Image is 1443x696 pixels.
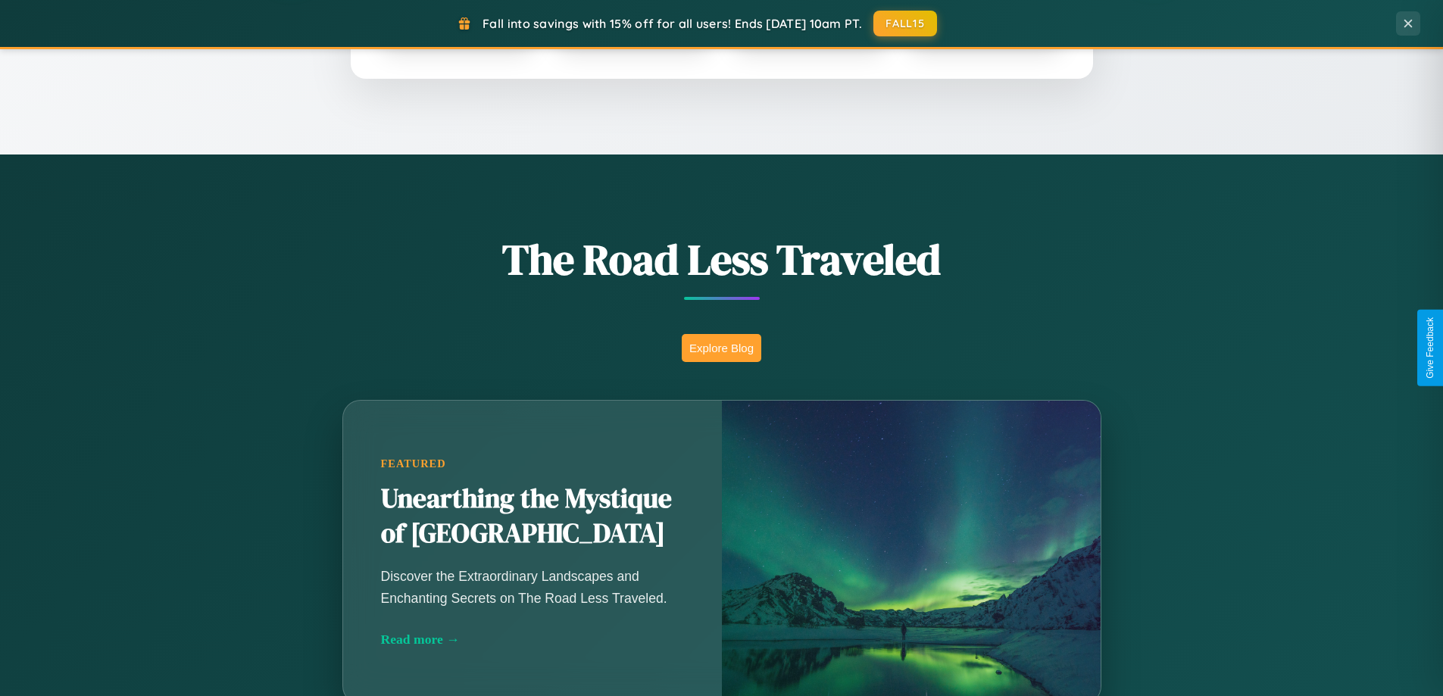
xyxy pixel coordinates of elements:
p: Discover the Extraordinary Landscapes and Enchanting Secrets on The Road Less Traveled. [381,566,684,608]
h2: Unearthing the Mystique of [GEOGRAPHIC_DATA] [381,482,684,551]
h1: The Road Less Traveled [267,230,1176,289]
div: Give Feedback [1425,317,1435,379]
button: Explore Blog [682,334,761,362]
div: Featured [381,457,684,470]
button: FALL15 [873,11,937,36]
div: Read more → [381,632,684,648]
span: Fall into savings with 15% off for all users! Ends [DATE] 10am PT. [483,16,862,31]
